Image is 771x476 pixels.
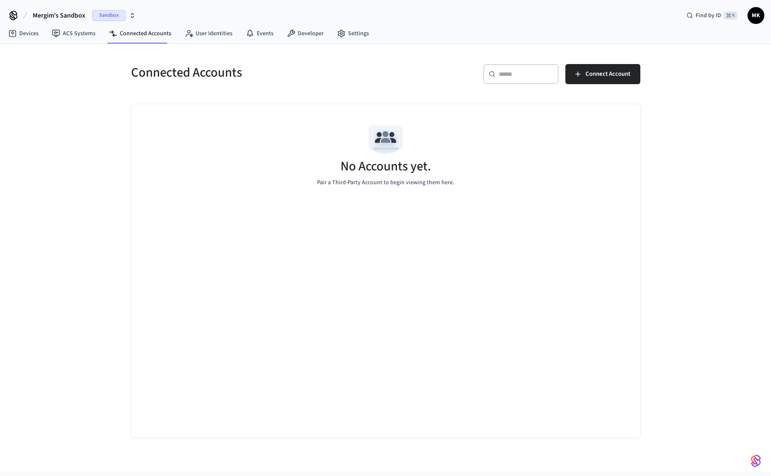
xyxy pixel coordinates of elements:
button: MK [748,7,764,24]
a: Connected Accounts [102,26,178,41]
a: Events [239,26,280,41]
button: Connect Account [565,64,640,84]
p: Pair a Third-Party Account to begin viewing them here. [317,178,454,187]
a: Settings [330,26,376,41]
span: Connect Account [585,69,630,80]
h5: Connected Accounts [131,64,381,81]
a: Devices [2,26,45,41]
img: SeamLogoGradient.69752ec5.svg [751,454,761,468]
a: ACS Systems [45,26,102,41]
img: Team Empty State [367,121,405,159]
h5: No Accounts yet. [340,158,431,175]
span: Mergim's Sandbox [33,10,85,21]
span: Find by ID [696,11,721,20]
span: MK [748,8,763,23]
div: Find by ID⌘ K [680,8,744,23]
span: Sandbox [92,10,126,21]
a: User Identities [178,26,239,41]
span: ⌘ K [724,11,737,20]
a: Developer [280,26,330,41]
